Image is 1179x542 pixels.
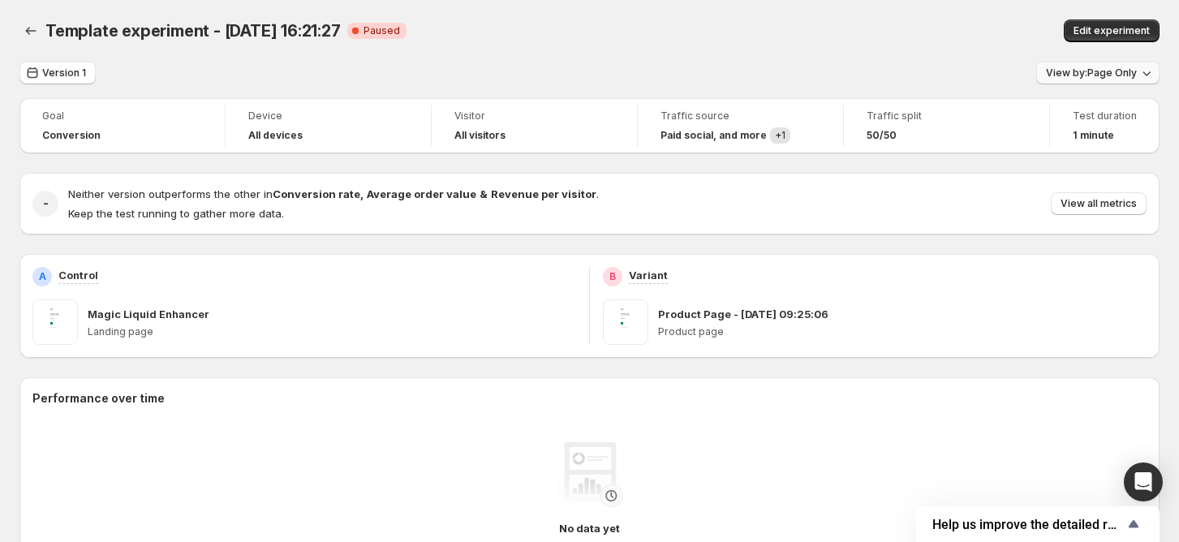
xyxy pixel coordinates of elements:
span: Keep the test running to gather more data. [68,207,284,220]
h2: B [609,270,616,283]
span: 50/50 [867,129,897,142]
div: Open Intercom Messenger [1124,462,1163,501]
span: Paused [364,24,400,37]
span: Traffic source [660,110,820,123]
span: Conversion [42,129,101,142]
button: Version 1 [19,62,96,84]
button: View all metrics [1051,192,1147,215]
span: Test duration [1073,110,1137,123]
img: No data yet [557,442,622,507]
span: View by: Page Only [1046,67,1137,80]
p: Landing page [88,325,576,338]
strong: , [360,187,364,200]
strong: Conversion rate [273,187,360,200]
h4: All devices [248,129,303,142]
p: Control [58,267,98,283]
strong: Revenue per visitor [491,187,596,200]
img: Product Page - Jul 31, 09:25:06 [603,299,648,345]
span: 1 minute [1073,129,1114,142]
img: Magic Liquid Enhancer [32,299,78,345]
button: Edit experiment [1064,19,1160,42]
p: Product page [658,325,1147,338]
p: Product Page - [DATE] 09:25:06 [658,306,828,322]
h4: All visitors [454,129,506,142]
a: GoalConversion [42,108,202,144]
span: Device [248,110,408,123]
a: Test duration1 minute [1073,108,1137,144]
a: Traffic sourcePaid social, and more+1 [660,108,820,144]
p: Magic Liquid Enhancer [88,306,209,322]
strong: & [480,187,488,200]
button: Show survey - Help us improve the detailed report for A/B campaigns [932,514,1143,534]
button: Back [19,19,42,42]
h2: A [39,270,46,283]
span: Edit experiment [1074,24,1150,37]
span: + 1 [775,129,785,141]
h2: - [43,196,49,212]
h2: Performance over time [32,390,1147,406]
span: Help us improve the detailed report for A/B campaigns [932,517,1124,532]
span: Goal [42,110,202,123]
strong: Average order value [367,187,476,200]
h4: Paid social , and more [660,129,767,142]
span: Template experiment - [DATE] 16:21:27 [45,21,341,41]
p: Variant [629,267,668,283]
a: VisitorAll visitors [454,108,614,144]
span: Traffic split [867,110,1026,123]
button: View by:Page Only [1036,62,1160,84]
span: Neither version outperforms the other in . [68,187,599,200]
span: View all metrics [1061,197,1137,210]
a: DeviceAll devices [248,108,408,144]
span: Version 1 [42,67,86,80]
h4: No data yet [559,520,620,536]
span: Visitor [454,110,614,123]
a: Traffic split50/50 [867,108,1026,144]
